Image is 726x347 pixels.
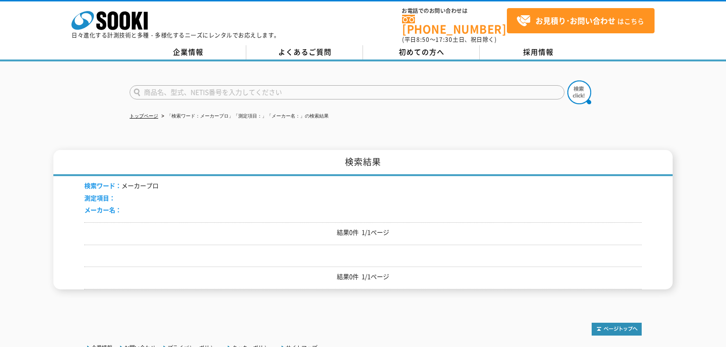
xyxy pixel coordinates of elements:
[130,45,246,59] a: 企業情報
[592,323,642,336] img: トップページへ
[516,14,644,28] span: はこちら
[84,181,159,191] li: メーカープロ
[84,272,642,282] p: 結果0件 1/1ページ
[507,8,655,33] a: お見積り･お問い合わせはこちら
[399,47,444,57] span: 初めての方へ
[84,205,121,214] span: メーカー名：
[402,15,507,34] a: [PHONE_NUMBER]
[84,228,642,238] p: 結果0件 1/1ページ
[71,32,280,38] p: 日々進化する計測技術と多種・多様化するニーズにレンタルでお応えします。
[130,113,158,119] a: トップページ
[435,35,453,44] span: 17:30
[535,15,615,26] strong: お見積り･お問い合わせ
[363,45,480,59] a: 初めての方へ
[246,45,363,59] a: よくあるご質問
[130,85,565,99] input: 商品名、型式、NETIS番号を入力してください
[402,35,496,44] span: (平日 ～ 土日、祝日除く)
[84,181,121,190] span: 検索ワード：
[53,150,673,176] h1: 検索結果
[160,111,329,121] li: 「検索ワード：メーカープロ」「測定項目：」「メーカー名：」の検索結果
[416,35,430,44] span: 8:50
[480,45,596,59] a: 採用情報
[402,8,507,14] span: お電話でのお問い合わせは
[84,193,115,202] span: 測定項目：
[567,80,591,104] img: btn_search.png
